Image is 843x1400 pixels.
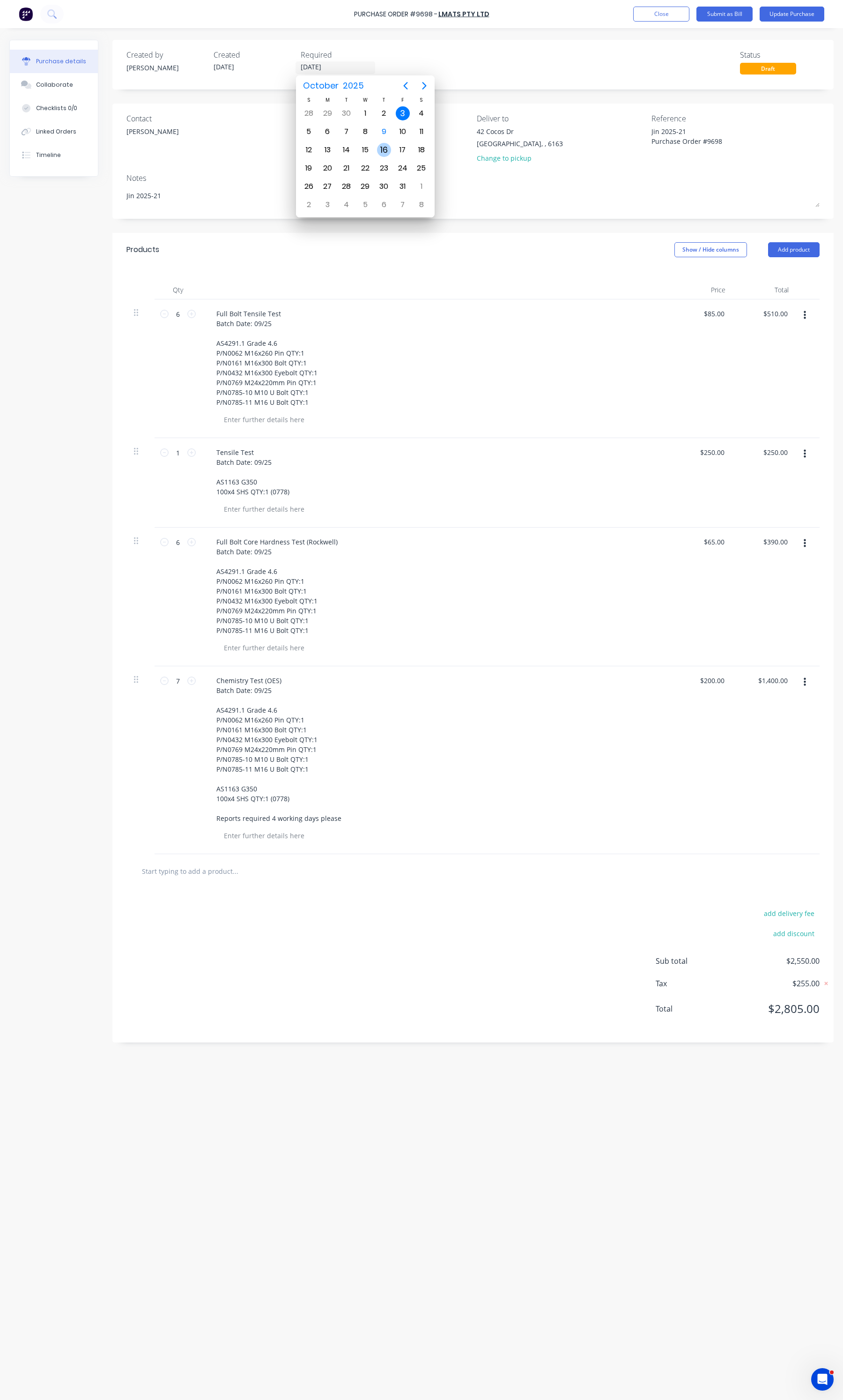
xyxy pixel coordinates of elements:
[726,978,820,989] span: $255.00
[377,143,391,157] div: Thursday, October 16, 2025
[656,978,726,989] span: Tax
[396,106,410,120] div: Friday, October 3, 2025
[477,139,563,149] div: [GEOGRAPHIC_DATA], , 6163
[320,179,334,194] div: Monday, October 27, 2025
[299,96,318,104] div: S
[339,179,353,194] div: Tuesday, October 28, 2025
[396,143,410,157] div: Friday, October 17, 2025
[477,127,563,136] div: 42 Cocos Dr
[768,927,820,939] button: add discount
[36,127,76,136] div: Linked Orders
[415,76,434,95] button: Next page
[339,198,353,212] div: Tuesday, November 4, 2025
[126,127,179,136] div: [PERSON_NAME]
[377,198,391,212] div: Thursday, November 6, 2025
[155,281,201,299] div: Qty
[297,77,370,94] button: October2025
[396,198,410,212] div: Friday, November 7, 2025
[412,96,431,104] div: S
[318,96,337,104] div: M
[302,125,316,139] div: Sunday, October 5, 2025
[10,120,98,143] button: Linked Orders
[126,186,820,207] textarea: Jin 2025-21
[414,143,429,157] div: Saturday, October 18, 2025
[301,77,340,94] span: October
[320,125,334,139] div: Monday, October 6, 2025
[396,179,410,194] div: Friday, October 31, 2025
[339,125,353,139] div: Tuesday, October 7, 2025
[320,161,334,175] div: Monday, October 20, 2025
[209,674,349,825] div: Chemistry Test (OES) Batch Date: 09/25 AS4291.1 Grade 4.6 P/N0062 M16x260 Pin QTY:1 P/N0161 M16x3...
[302,106,316,120] div: Sunday, September 28, 2025
[214,49,293,60] div: Created
[301,49,380,60] div: Required
[339,161,353,175] div: Tuesday, October 21, 2025
[36,151,61,159] div: Timeline
[396,76,415,95] button: Previous page
[10,50,98,73] button: Purchase details
[414,179,429,194] div: Saturday, November 1, 2025
[36,81,73,89] div: Collaborate
[670,281,733,299] div: Price
[414,161,429,175] div: Saturday, October 25, 2025
[811,1368,834,1391] iframe: Intercom live chat
[651,113,820,124] div: Reference
[10,97,98,120] button: Checklists 0/0
[633,7,689,22] button: Close
[438,9,489,19] a: LMATS PTY LTD
[141,862,329,880] input: Start typing to add a product...
[358,106,372,120] div: Wednesday, October 1, 2025
[768,242,820,257] button: Add product
[302,198,316,212] div: Sunday, November 2, 2025
[414,106,429,120] div: Saturday, October 4, 2025
[358,143,372,157] div: Wednesday, October 15, 2025
[10,143,98,167] button: Timeline
[396,161,410,175] div: Friday, October 24, 2025
[340,77,366,94] span: 2025
[740,49,820,60] div: Status
[320,198,334,212] div: Monday, November 3, 2025
[126,172,820,184] div: Notes
[414,198,429,212] div: Saturday, November 8, 2025
[10,73,98,97] button: Collaborate
[36,104,77,112] div: Checklists 0/0
[19,7,33,21] img: Factory
[358,161,372,175] div: Wednesday, October 22, 2025
[354,9,437,19] div: Purchase Order #9698 -
[358,198,372,212] div: Wednesday, November 5, 2025
[209,307,325,409] div: Full Bolt Tensile Test Batch Date: 09/25 AS4291.1 Grade 4.6 P/N0062 M16x260 Pin QTY:1 P/N0161 M16...
[733,281,796,299] div: Total
[726,955,820,967] span: $2,550.00
[320,143,334,157] div: Monday, October 13, 2025
[377,179,391,194] div: Thursday, October 30, 2025
[126,244,159,255] div: Products
[674,242,747,257] button: Show / Hide columns
[302,161,316,175] div: Sunday, October 19, 2025
[126,49,206,60] div: Created by
[355,96,374,104] div: W
[302,179,316,194] div: Sunday, October 26, 2025
[339,106,353,120] div: Tuesday, September 30, 2025
[358,179,372,194] div: Wednesday, October 29, 2025
[393,96,412,104] div: F
[375,96,393,104] div: T
[656,1003,726,1014] span: Total
[209,446,297,499] div: Tensile Test Batch Date: 09/25 AS1163 G350 100x4 SHS QTY:1 (0778)
[337,96,355,104] div: T
[126,63,206,73] div: [PERSON_NAME]
[758,907,820,919] button: add delivery fee
[726,1000,820,1017] span: $2,805.00
[396,125,410,139] div: Friday, October 10, 2025
[414,125,429,139] div: Saturday, October 11, 2025
[696,7,753,22] button: Submit as Bill
[339,143,353,157] div: Tuesday, October 14, 2025
[377,125,391,139] div: Today, Thursday, October 9, 2025
[320,106,334,120] div: Monday, September 29, 2025
[656,955,726,967] span: Sub total
[760,7,824,22] button: Update Purchase
[740,63,796,74] div: Draft
[126,113,295,124] div: Contact
[36,57,86,66] div: Purchase details
[477,113,645,124] div: Deliver to
[477,153,563,163] div: Change to pickup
